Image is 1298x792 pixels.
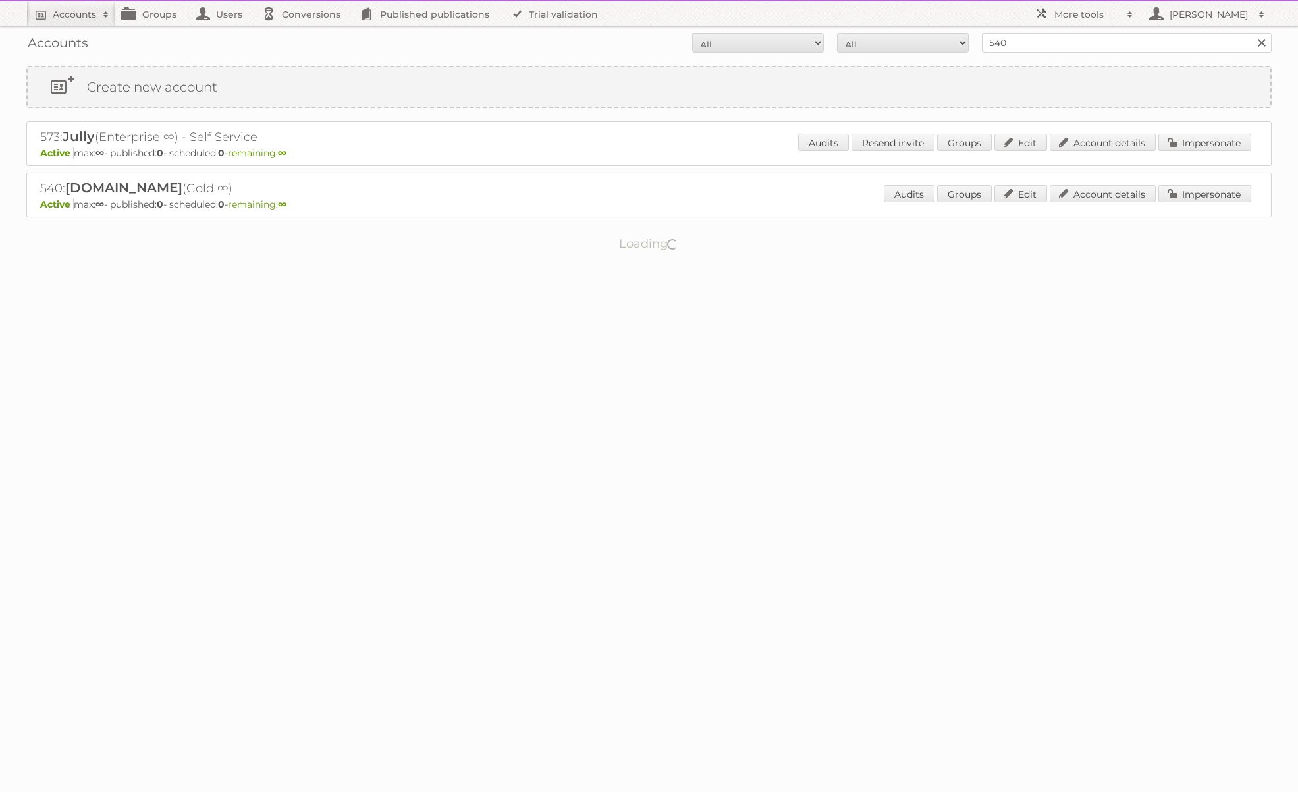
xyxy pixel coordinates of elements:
a: Create new account [28,67,1270,107]
a: Trial validation [502,1,611,26]
a: Groups [116,1,190,26]
a: Audits [798,134,849,151]
span: remaining: [228,147,286,159]
p: max: - published: - scheduled: - [40,147,1258,159]
a: Accounts [26,1,116,26]
a: Groups [937,185,992,202]
h2: More tools [1054,8,1120,21]
strong: 0 [218,198,225,210]
h2: 573: (Enterprise ∞) - Self Service [40,128,501,146]
a: Edit [994,185,1047,202]
strong: ∞ [95,147,104,159]
strong: 0 [218,147,225,159]
span: [DOMAIN_NAME] [65,180,182,196]
strong: ∞ [278,147,286,159]
a: Account details [1050,185,1156,202]
a: Audits [884,185,934,202]
h2: 540: (Gold ∞) [40,180,501,197]
a: Groups [937,134,992,151]
a: Published publications [354,1,502,26]
a: [PERSON_NAME] [1140,1,1272,26]
a: Edit [994,134,1047,151]
span: Jully [63,128,95,144]
a: Resend invite [852,134,934,151]
h2: Accounts [53,8,96,21]
p: max: - published: - scheduled: - [40,198,1258,210]
strong: 0 [157,198,163,210]
a: Users [190,1,256,26]
a: Impersonate [1158,134,1251,151]
strong: ∞ [278,198,286,210]
a: More tools [1028,1,1140,26]
span: Active [40,147,74,159]
a: Account details [1050,134,1156,151]
strong: ∞ [95,198,104,210]
a: Conversions [256,1,354,26]
span: remaining: [228,198,286,210]
p: Loading [578,231,720,257]
a: Impersonate [1158,185,1251,202]
span: Active [40,198,74,210]
h2: [PERSON_NAME] [1166,8,1252,21]
strong: 0 [157,147,163,159]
